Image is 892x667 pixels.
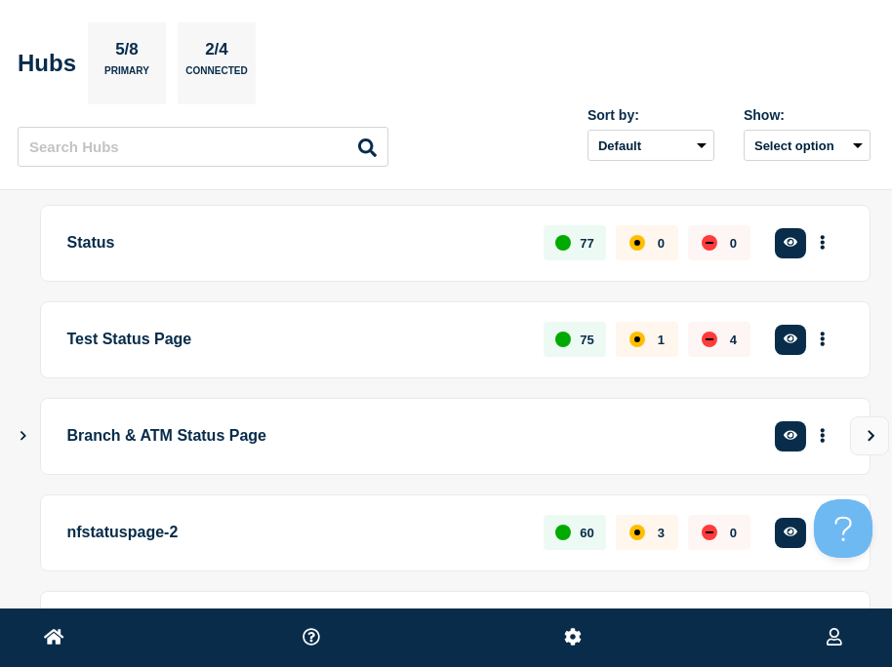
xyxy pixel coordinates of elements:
[814,499,872,558] iframe: Help Scout Beacon - Open
[185,65,247,86] p: Connected
[108,40,146,65] p: 5/8
[702,525,717,540] div: down
[629,332,645,347] div: affected
[629,235,645,251] div: affected
[730,526,737,540] p: 0
[744,130,871,161] button: Select option
[702,332,717,347] div: down
[658,526,665,540] p: 3
[555,332,571,347] div: up
[580,526,593,540] p: 60
[658,333,665,347] p: 1
[580,236,593,251] p: 77
[588,130,714,161] select: Sort by
[744,107,871,123] div: Show:
[198,40,236,65] p: 2/4
[810,322,835,358] button: More actions
[658,236,665,251] p: 0
[730,333,737,347] p: 4
[67,322,522,358] p: Test Status Page
[810,515,835,551] button: More actions
[730,236,737,251] p: 0
[19,429,28,444] button: Show Connected Hubs
[629,525,645,540] div: affected
[67,225,522,261] p: Status
[104,65,149,86] p: Primary
[555,525,571,540] div: up
[588,107,714,123] div: Sort by:
[18,50,76,77] h2: Hubs
[850,416,889,455] button: View
[810,225,835,261] button: More actions
[810,418,835,454] button: More actions
[18,127,388,167] input: Search Hubs
[702,235,717,251] div: down
[580,333,593,347] p: 75
[67,418,729,454] p: Branch & ATM Status Page
[67,515,522,551] p: nfstatuspage-2
[555,235,571,251] div: up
